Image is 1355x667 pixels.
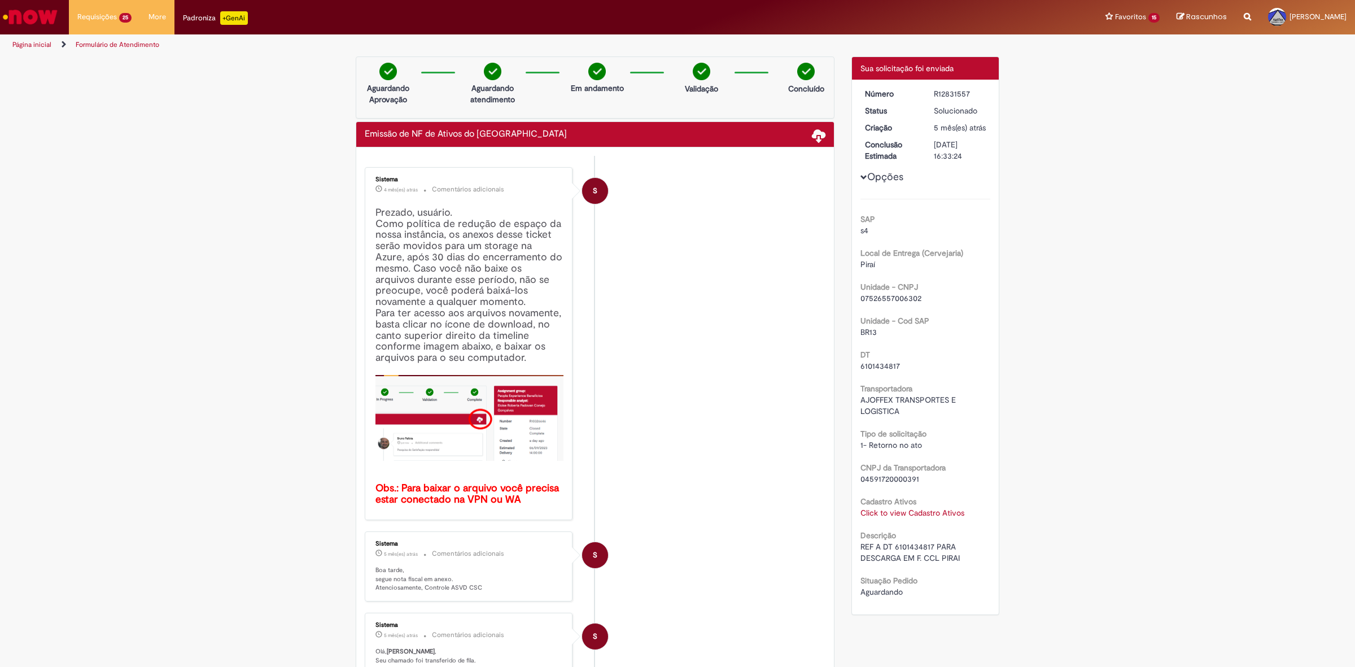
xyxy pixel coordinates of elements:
[375,207,563,505] h4: Prezado, usuário. Como política de redução de espaço da nossa instância, os anexos desse ticket s...
[856,105,926,116] dt: Status
[361,82,416,105] p: Aguardando Aprovação
[860,361,900,371] span: 6101434817
[432,185,504,194] small: Comentários adicionais
[860,395,958,416] span: AJOFFEX TRANSPORTES E LOGISTICA
[387,647,435,656] b: [PERSON_NAME]
[1290,12,1347,21] span: [PERSON_NAME]
[934,139,986,162] div: [DATE] 16:33:24
[384,186,418,193] time: 27/04/2025 02:21:21
[220,11,248,25] p: +GenAi
[432,630,504,640] small: Comentários adicionais
[860,248,963,258] b: Local de Entrega (Cervejaria)
[860,429,926,439] b: Tipo de solicitação
[379,63,397,80] img: check-circle-green.png
[384,632,418,639] span: 5 mês(es) atrás
[384,551,418,557] span: 5 mês(es) atrás
[582,624,608,649] div: System
[860,225,868,236] span: s4
[77,11,117,23] span: Requisições
[860,63,954,73] span: Sua solicitação foi enviada
[375,540,563,547] div: Sistema
[375,375,563,461] img: x_mdbda_azure_blob.picture2.png
[856,139,926,162] dt: Conclusão Estimada
[365,129,567,139] h2: Emissão de NF de Ativos do ASVD Histórico de tíquete
[860,282,918,292] b: Unidade - CNPJ
[860,440,922,450] span: 1- Retorno no ato
[375,176,563,183] div: Sistema
[593,623,597,650] span: S
[384,186,418,193] span: 4 mês(es) atrás
[860,350,870,360] b: DT
[593,542,597,569] span: S
[1115,11,1146,23] span: Favoritos
[934,123,986,133] time: 19/03/2025 16:33:21
[860,587,903,597] span: Aguardando
[588,63,606,80] img: check-circle-green.png
[934,123,986,133] span: 5 mês(es) atrás
[1177,12,1227,23] a: Rascunhos
[119,13,132,23] span: 25
[571,82,624,94] p: Em andamento
[375,622,563,629] div: Sistema
[860,542,960,563] span: REF A DT 6101434817 PARA DESCARGA EM F. CCL PIRAI
[484,63,501,80] img: check-circle-green.png
[788,83,824,94] p: Concluído
[375,566,563,592] p: Boa tarde, segue nota fiscal em anexo. Atenciosamente, Controle ASVD CSC
[183,11,248,25] div: Padroniza
[860,474,919,484] span: 04591720000391
[860,316,929,326] b: Unidade - Cod SAP
[860,508,964,518] a: Click to view Cadastro Ativos
[432,549,504,559] small: Comentários adicionais
[375,482,562,506] b: Obs.: Para baixar o arquivo você precisa estar conectado na VPN ou WA
[860,383,912,394] b: Transportadora
[1186,11,1227,22] span: Rascunhos
[1148,13,1160,23] span: 15
[593,177,597,204] span: S
[856,88,926,99] dt: Número
[860,293,921,303] span: 07526557006302
[685,83,718,94] p: Validação
[934,122,986,133] div: 19/03/2025 16:33:21
[934,88,986,99] div: R12831557
[693,63,710,80] img: check-circle-green.png
[860,576,917,586] b: Situação Pedido
[76,40,159,49] a: Formulário de Atendimento
[860,530,896,540] b: Descrição
[812,128,825,142] span: Baixar anexos
[860,259,875,269] span: Piraí
[860,463,946,473] b: CNPJ da Transportadora
[384,551,418,557] time: 29/03/2025 03:22:26
[465,82,520,105] p: Aguardando atendimento
[384,632,418,639] time: 29/03/2025 03:21:38
[856,122,926,133] dt: Criação
[582,178,608,204] div: System
[8,34,895,55] ul: Trilhas de página
[860,327,877,337] span: BR13
[148,11,166,23] span: More
[860,496,916,507] b: Cadastro Ativos
[934,105,986,116] div: Solucionado
[860,214,875,224] b: SAP
[797,63,815,80] img: check-circle-green.png
[1,6,59,28] img: ServiceNow
[582,542,608,568] div: System
[12,40,51,49] a: Página inicial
